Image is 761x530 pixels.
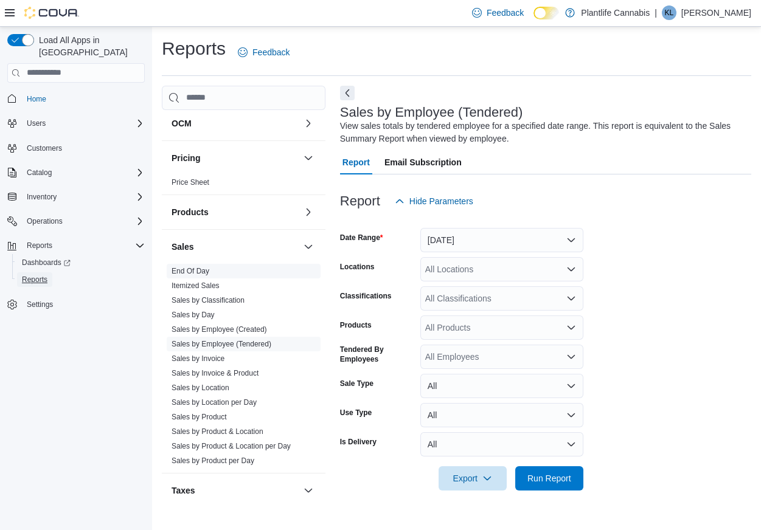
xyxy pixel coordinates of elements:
[340,437,377,447] label: Is Delivery
[172,427,263,436] a: Sales by Product & Location
[27,143,62,153] span: Customers
[172,456,254,465] a: Sales by Product per Day
[340,233,383,243] label: Date Range
[2,90,150,108] button: Home
[24,7,79,19] img: Cova
[22,116,50,131] button: Users
[533,7,559,19] input: Dark Mode
[22,238,145,253] span: Reports
[22,141,67,156] a: Customers
[172,441,291,451] span: Sales by Product & Location per Day
[340,291,392,301] label: Classifications
[2,188,150,205] button: Inventory
[527,472,571,484] span: Run Report
[233,40,294,64] a: Feedback
[172,241,194,253] h3: Sales
[439,466,507,490] button: Export
[2,237,150,254] button: Reports
[172,369,259,377] a: Sales by Invoice & Product
[17,255,75,270] a: Dashboards
[681,5,751,20] p: [PERSON_NAME]
[22,238,57,253] button: Reports
[665,5,674,20] span: KL
[172,398,257,407] a: Sales by Location per Day
[22,297,58,312] a: Settings
[340,120,745,145] div: View sales totals by tendered employee for a specified date range. This report is equivalent to t...
[27,94,46,104] span: Home
[27,241,52,250] span: Reports
[467,1,529,25] a: Feedback
[172,152,200,164] h3: Pricing
[34,34,145,58] span: Load All Apps in [GEOGRAPHIC_DATA]
[22,140,145,156] span: Customers
[7,85,145,345] nav: Complex example
[446,466,499,490] span: Export
[566,352,576,362] button: Open list of options
[2,164,150,181] button: Catalog
[2,213,150,230] button: Operations
[27,192,57,202] span: Inventory
[566,323,576,332] button: Open list of options
[340,320,372,330] label: Products
[27,168,52,177] span: Catalog
[581,5,650,20] p: Plantlife Cannabis
[515,466,583,490] button: Run Report
[12,271,150,288] button: Reports
[172,484,195,497] h3: Taxes
[301,116,316,131] button: OCM
[22,190,61,204] button: Inventory
[420,432,583,456] button: All
[655,5,657,20] p: |
[2,115,150,132] button: Users
[342,150,370,174] span: Report
[17,272,145,287] span: Reports
[172,339,271,349] span: Sales by Employee (Tendered)
[172,281,220,291] span: Itemized Sales
[420,403,583,427] button: All
[22,91,145,106] span: Home
[27,119,46,128] span: Users
[420,374,583,398] button: All
[301,239,316,254] button: Sales
[172,484,299,497] button: Taxes
[22,92,51,106] a: Home
[301,483,316,498] button: Taxes
[172,412,227,422] span: Sales by Product
[172,178,209,187] a: Price Sheet
[340,194,380,208] h3: Report
[172,241,299,253] button: Sales
[662,5,676,20] div: Kaitlyn Lee
[340,408,372,418] label: Use Type
[22,297,145,312] span: Settings
[172,117,192,129] h3: OCM
[172,206,209,218] h3: Products
[162,36,226,61] h1: Reports
[162,264,325,473] div: Sales
[566,294,576,303] button: Open list of options
[172,267,209,275] a: End Of Day
[2,139,150,157] button: Customers
[172,384,229,392] a: Sales by Location
[22,165,145,180] span: Catalog
[172,266,209,276] span: End Of Day
[409,195,473,207] span: Hide Parameters
[22,258,71,267] span: Dashboards
[27,300,53,309] span: Settings
[172,325,267,334] a: Sales by Employee (Created)
[301,205,316,219] button: Products
[22,275,47,284] span: Reports
[384,150,462,174] span: Email Subscription
[172,368,259,378] span: Sales by Invoice & Product
[172,152,299,164] button: Pricing
[340,86,355,100] button: Next
[172,311,215,319] a: Sales by Day
[172,442,291,450] a: Sales by Product & Location per Day
[172,456,254,466] span: Sales by Product per Day
[172,296,245,305] a: Sales by Classification
[533,19,534,20] span: Dark Mode
[420,228,583,252] button: [DATE]
[22,190,145,204] span: Inventory
[2,295,150,313] button: Settings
